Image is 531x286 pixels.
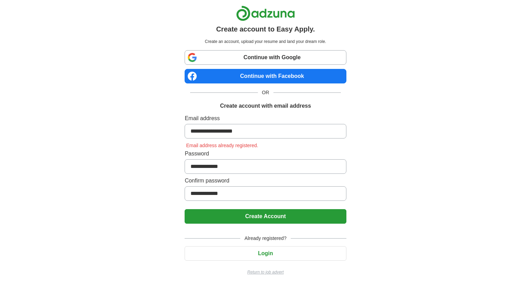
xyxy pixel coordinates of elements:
label: Password [185,150,346,158]
button: Create Account [185,209,346,224]
a: Login [185,250,346,256]
span: Already registered? [240,235,290,242]
a: Continue with Facebook [185,69,346,83]
h1: Create account with email address [220,102,311,110]
button: Login [185,246,346,261]
label: Confirm password [185,177,346,185]
a: Return to job advert [185,269,346,275]
label: Email address [185,114,346,123]
p: Create an account, upload your resume and land your dream role. [186,38,345,45]
h1: Create account to Easy Apply. [216,24,315,34]
span: OR [258,89,273,96]
img: Adzuna logo [236,6,295,21]
a: Continue with Google [185,50,346,65]
span: Email address already registered. [185,143,260,148]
